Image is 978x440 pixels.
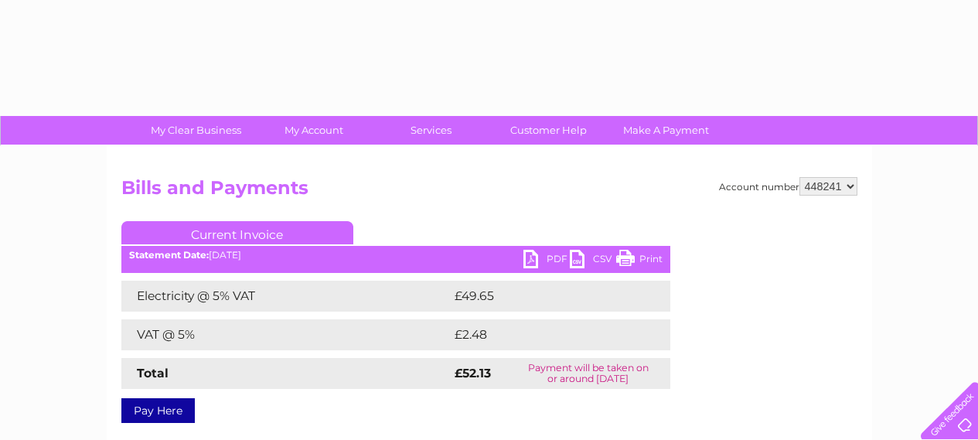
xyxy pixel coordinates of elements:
[121,250,670,261] div: [DATE]
[121,281,451,312] td: Electricity @ 5% VAT
[455,366,491,380] strong: £52.13
[602,116,730,145] a: Make A Payment
[121,177,857,206] h2: Bills and Payments
[132,116,260,145] a: My Clear Business
[250,116,377,145] a: My Account
[451,319,635,350] td: £2.48
[129,249,209,261] b: Statement Date:
[616,250,663,272] a: Print
[570,250,616,272] a: CSV
[485,116,612,145] a: Customer Help
[121,398,195,423] a: Pay Here
[719,177,857,196] div: Account number
[523,250,570,272] a: PDF
[121,221,353,244] a: Current Invoice
[367,116,495,145] a: Services
[506,358,670,389] td: Payment will be taken on or around [DATE]
[137,366,169,380] strong: Total
[121,319,451,350] td: VAT @ 5%
[451,281,639,312] td: £49.65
